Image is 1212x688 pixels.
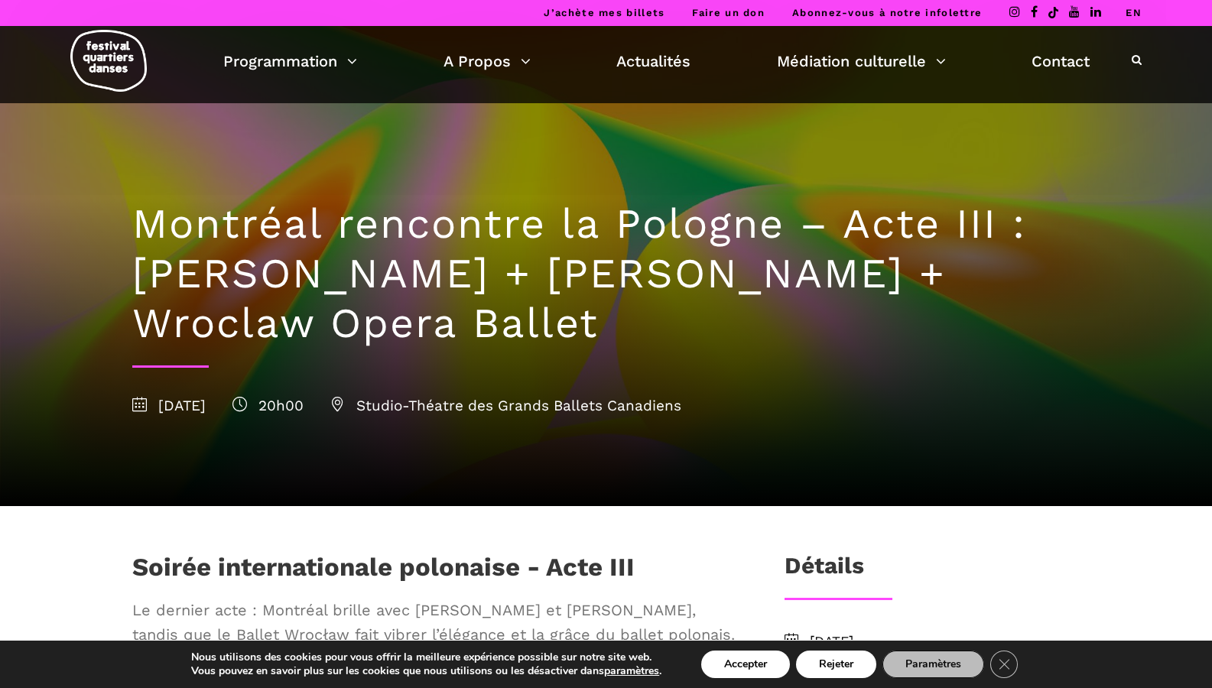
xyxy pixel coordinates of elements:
[701,651,790,678] button: Accepter
[191,651,661,664] p: Nous utilisons des cookies pour vous offrir la meilleure expérience possible sur notre site web.
[1126,7,1142,18] a: EN
[232,397,304,414] span: 20h00
[777,48,946,74] a: Médiation culturelle
[132,200,1080,348] h1: Montréal rencontre la Pologne – Acte III : [PERSON_NAME] + [PERSON_NAME] + Wroclaw Opera Ballet
[444,48,531,74] a: A Propos
[191,664,661,678] p: Vous pouvez en savoir plus sur les cookies que nous utilisons ou les désactiver dans .
[785,552,864,590] h3: Détails
[796,651,876,678] button: Rejeter
[132,552,635,590] h1: Soirée internationale polonaise - Acte III
[616,48,690,74] a: Actualités
[132,397,206,414] span: [DATE]
[70,30,147,92] img: logo-fqd-med
[692,7,765,18] a: Faire un don
[330,397,681,414] span: Studio-Théatre des Grands Ballets Canadiens
[604,664,659,678] button: paramètres
[544,7,664,18] a: J’achète mes billets
[132,598,735,647] span: Le dernier acte : Montréal brille avec [PERSON_NAME] et [PERSON_NAME], tandis que le Ballet Wrocł...
[1032,48,1090,74] a: Contact
[223,48,357,74] a: Programmation
[792,7,982,18] a: Abonnez-vous à notre infolettre
[990,651,1018,678] button: Close GDPR Cookie Banner
[810,631,1080,653] span: [DATE]
[882,651,984,678] button: Paramètres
